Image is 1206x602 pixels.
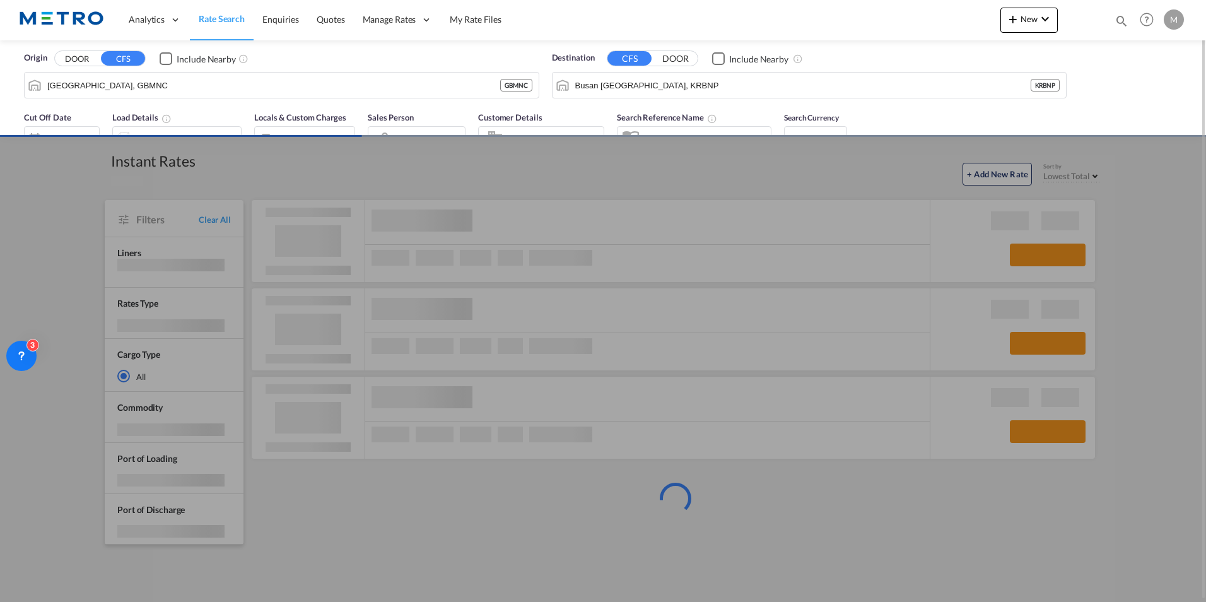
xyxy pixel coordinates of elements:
[24,112,71,122] span: Cut Off Date
[317,14,344,25] span: Quotes
[707,114,717,124] md-icon: Your search will be saved by the below given name
[24,52,47,64] span: Origin
[47,76,500,95] input: Search by Port
[500,79,532,91] div: GBMNC
[55,52,99,66] button: DOOR
[24,126,100,153] div: [DATE]
[1164,9,1184,30] div: M
[1115,14,1128,33] div: icon-magnify
[653,52,698,66] button: DOOR
[575,76,1031,95] input: Search by Port
[254,112,346,122] span: Locals & Custom Charges
[363,13,416,26] span: Manage Rates
[161,114,172,124] md-icon: Chargeable Weight
[553,73,1067,98] md-input-container: Busan New Port, KRBNP
[1005,14,1053,24] span: New
[1000,8,1058,33] button: icon-plus 400-fgNewicon-chevron-down
[1031,79,1060,91] div: KRBNP
[617,112,717,122] span: Search Reference Name
[254,126,355,151] div: Freight Origin Destinationicon-chevron-down
[160,52,236,65] md-checkbox: Checkbox No Ink
[112,126,242,151] div: Charged Wt: 1.37 W/Micon-chevron-down
[262,14,299,25] span: Enquiries
[784,113,839,122] span: Search Currency
[368,112,414,122] span: Sales Person
[395,129,443,148] md-select: Sales Person
[1136,9,1157,30] span: Help
[791,129,840,148] md-select: Select Currency: £ GBPUnited Kingdom Pound
[223,131,238,146] md-icon: icon-chevron-down
[19,6,104,34] img: 25181f208a6c11efa6aa1bf80d4cef53.png
[238,54,249,64] md-icon: Unchecked: Ignores neighbouring ports when fetching rates.Checked : Includes neighbouring ports w...
[129,13,165,26] span: Analytics
[1005,11,1021,27] md-icon: icon-plus 400-fg
[112,112,172,122] span: Load Details
[1136,9,1164,32] div: Help
[729,53,788,66] div: Include Nearby
[450,14,501,25] span: My Rate Files
[641,128,771,147] input: Search Reference Name
[101,51,145,66] button: CFS
[793,54,803,64] md-icon: Unchecked: Ignores neighbouring ports when fetching rates.Checked : Includes neighbouring ports w...
[133,131,217,148] div: Charged Wt: 1.37 W/M
[25,73,539,98] md-input-container: Manchester, GBMNC
[45,134,71,146] div: [DATE]
[607,51,652,66] button: CFS
[199,13,245,24] span: Rate Search
[712,52,788,65] md-checkbox: Checkbox No Ink
[1115,14,1128,28] md-icon: icon-magnify
[552,52,595,64] span: Destination
[506,129,600,148] input: Enter Customer Details
[1038,11,1053,27] md-icon: icon-chevron-down
[275,131,334,148] div: Freight Origin Destination
[177,53,236,66] div: Include Nearby
[337,131,353,146] md-icon: icon-chevron-down
[792,133,828,145] span: GBP
[478,112,542,122] span: Customer Details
